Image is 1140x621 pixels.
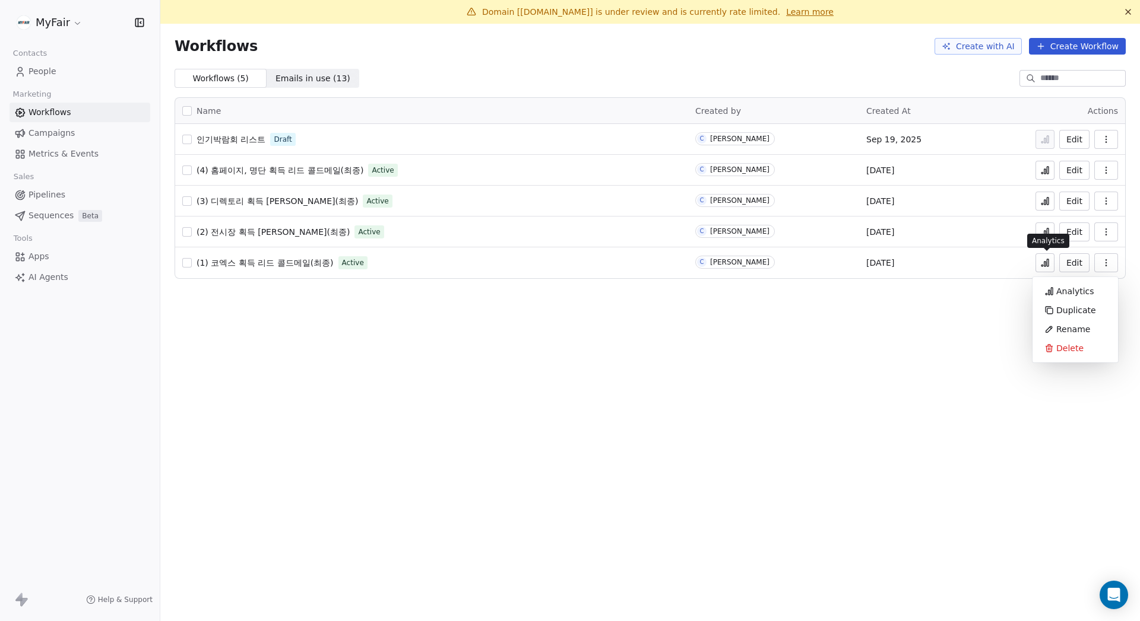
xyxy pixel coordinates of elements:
a: (2) 전시장 획득 [PERSON_NAME](최종) [197,226,350,238]
div: Open Intercom Messenger [1100,581,1128,609]
span: Beta [78,210,102,222]
span: Active [342,257,364,268]
a: AI Agents [9,267,150,287]
span: Pipelines [28,189,65,201]
span: [DATE] [866,257,894,269]
span: [DATE] [866,226,894,238]
button: MyFair [14,12,85,33]
a: (1) 코엑스 획득 리드 콜드메일(최종) [197,257,334,269]
span: 인기박람회 리스트 [197,135,265,144]
div: C [699,257,704,267]
span: [DATE] [866,195,894,207]
span: Workflows [175,38,258,55]
span: Emails in use ( 13 ) [275,72,350,85]
p: Analytics [1032,236,1065,246]
span: [DATE] [866,164,894,176]
span: Domain [[DOMAIN_NAME]] is under review and is currently rate limited. [482,7,780,17]
span: Contacts [8,44,52,62]
a: Workflows [9,103,150,122]
button: Edit [1059,253,1090,272]
span: Analytics [1056,285,1094,297]
span: (1) 코엑스 획득 리드 콜드메일(최종) [197,258,334,267]
a: Pipelines [9,185,150,205]
div: [PERSON_NAME] [710,258,769,266]
a: Metrics & Events [9,144,150,164]
span: Sequences [28,209,74,222]
span: People [28,65,56,78]
span: (4) 홈페이지, 명단 획득 리드 콜드메일(최종) [197,165,363,175]
span: Rename [1056,323,1090,335]
span: Campaigns [28,127,75,139]
span: Active [366,196,388,206]
span: MyFair [36,15,70,30]
span: Metrics & Events [28,148,99,160]
button: Create Workflow [1029,38,1126,55]
span: (3) 디렉토리 획득 [PERSON_NAME](최종) [197,196,358,206]
span: (2) 전시장 획득 [PERSON_NAME](최종) [197,227,350,237]
div: [PERSON_NAME] [710,196,769,205]
a: Campaigns [9,123,150,143]
span: Name [197,105,221,117]
span: Draft [274,134,292,145]
button: Edit [1059,130,1090,149]
button: Edit [1059,222,1090,241]
a: Apps [9,247,150,266]
span: Created At [866,106,911,116]
span: Help & Support [98,595,153,604]
span: Active [358,227,380,237]
span: Marketing [8,85,56,103]
div: C [699,134,704,144]
span: Sep 19, 2025 [866,133,921,145]
span: Sales [8,168,39,186]
span: Active [372,165,394,176]
a: (3) 디렉토리 획득 [PERSON_NAME](최종) [197,195,358,207]
div: [PERSON_NAME] [710,165,769,174]
a: (4) 홈페이지, 명단 획득 리드 콜드메일(최종) [197,164,363,176]
img: %C3%AC%C2%9B%C2%90%C3%AD%C2%98%C2%95%20%C3%AB%C2%A1%C2%9C%C3%AA%C2%B3%C2%A0(white+round).png [17,15,31,30]
button: Edit [1059,192,1090,211]
a: 인기박람회 리스트 [197,133,265,145]
a: Learn more [786,6,834,18]
span: Actions [1088,106,1118,116]
span: Duplicate [1056,304,1096,316]
div: [PERSON_NAME] [710,135,769,143]
a: People [9,62,150,81]
button: Create with AI [935,38,1022,55]
div: [PERSON_NAME] [710,227,769,235]
span: Created by [695,106,741,116]
div: C [699,196,704,205]
span: Tools [8,230,37,247]
a: SequencesBeta [9,206,150,225]
span: Delete [1056,342,1084,354]
span: Apps [28,250,49,263]
a: Help & Support [86,595,153,604]
span: Workflows [28,106,71,119]
button: Edit [1059,161,1090,180]
span: AI Agents [28,271,68,284]
div: C [699,165,704,174]
div: C [699,227,704,236]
